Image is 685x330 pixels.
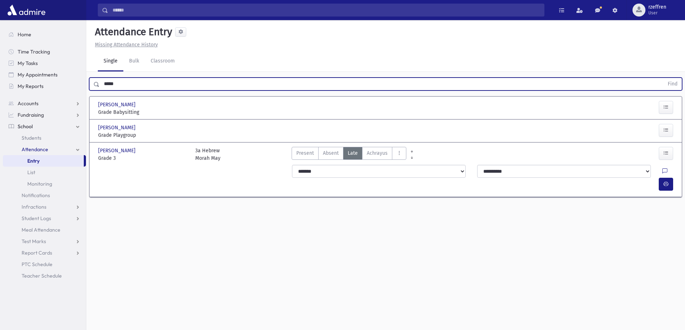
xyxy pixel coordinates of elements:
[3,109,86,121] a: Fundraising
[22,192,50,199] span: Notifications
[98,131,188,139] span: Grade Playgroup
[98,108,188,116] span: Grade Babysitting
[348,149,358,157] span: Late
[3,98,86,109] a: Accounts
[95,42,158,48] u: Missing Attendance History
[27,158,40,164] span: Entry
[27,181,52,187] span: Monitoring
[6,3,47,17] img: AdmirePro
[3,178,86,190] a: Monitoring
[3,259,86,270] a: PTC Schedule
[18,100,38,107] span: Accounts
[22,261,52,268] span: PTC Schedule
[22,215,51,222] span: Student Logs
[98,101,137,108] span: [PERSON_NAME]
[3,80,86,92] a: My Reports
[648,10,666,16] span: User
[92,26,172,38] h5: Attendance Entry
[195,147,220,162] div: 3a Hebrew Morah May
[3,29,86,40] a: Home
[3,213,86,224] a: Student Logs
[27,169,35,176] span: List
[3,270,86,282] a: Teacher Schedule
[18,123,33,130] span: School
[3,167,86,178] a: List
[18,112,44,118] span: Fundraising
[3,144,86,155] a: Attendance
[98,147,137,154] span: [PERSON_NAME]
[3,236,86,247] a: Test Marks
[98,154,188,162] span: Grade 3
[3,57,86,69] a: My Tasks
[292,147,406,162] div: AttTypes
[18,60,38,66] span: My Tasks
[22,204,46,210] span: Infractions
[18,71,58,78] span: My Appointments
[18,31,31,38] span: Home
[18,48,50,55] span: Time Tracking
[18,83,44,89] span: My Reports
[22,135,41,141] span: Students
[648,4,666,10] span: rzeffren
[3,46,86,57] a: Time Tracking
[98,51,123,71] a: Single
[92,42,158,48] a: Missing Attendance History
[22,250,52,256] span: Report Cards
[3,155,84,167] a: Entry
[98,124,137,131] span: [PERSON_NAME]
[22,146,48,153] span: Attendance
[22,227,60,233] span: Meal Attendance
[3,69,86,80] a: My Appointments
[123,51,145,71] a: Bulk
[22,238,46,245] span: Test Marks
[296,149,314,157] span: Present
[3,247,86,259] a: Report Cards
[108,4,544,17] input: Search
[367,149,388,157] span: Achrayus
[22,273,62,279] span: Teacher Schedule
[323,149,339,157] span: Absent
[3,121,86,132] a: School
[145,51,181,71] a: Classroom
[3,224,86,236] a: Meal Attendance
[663,78,682,90] button: Find
[3,132,86,144] a: Students
[3,201,86,213] a: Infractions
[3,190,86,201] a: Notifications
